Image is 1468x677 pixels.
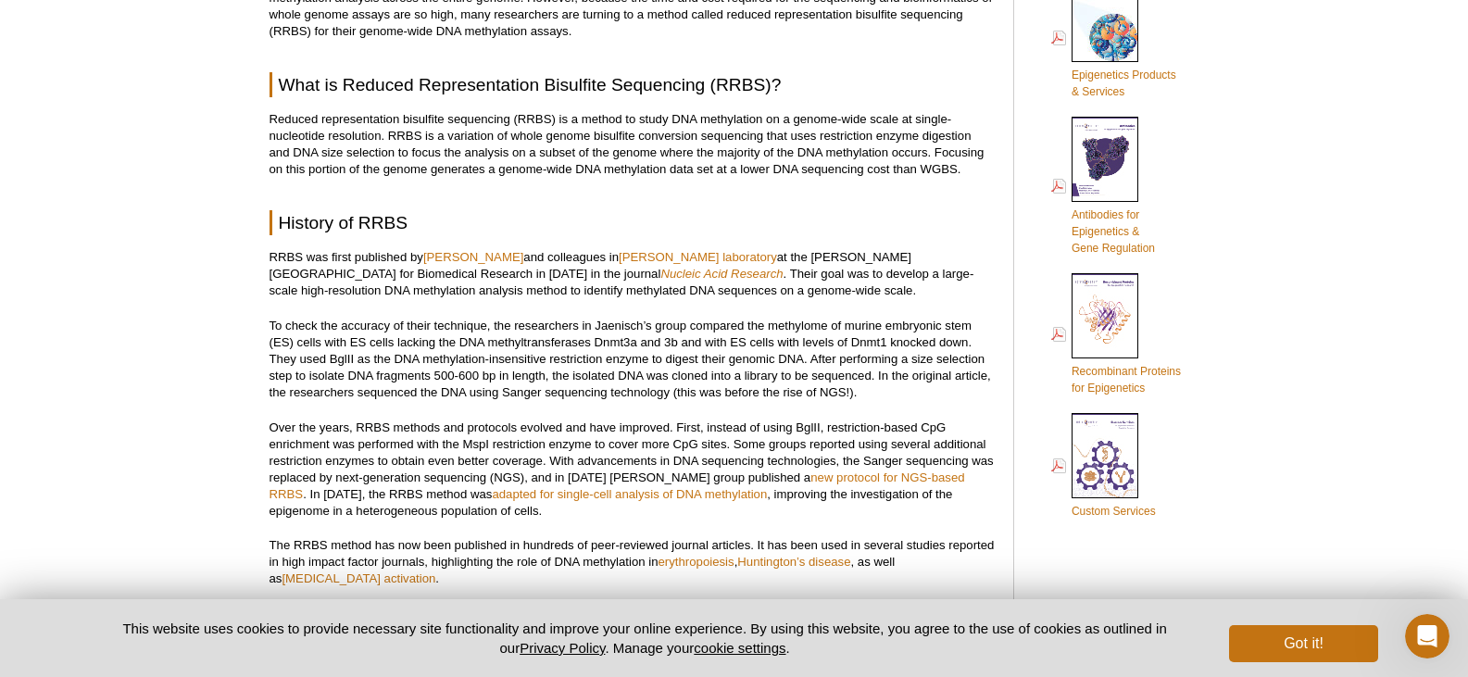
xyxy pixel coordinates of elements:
[1051,271,1181,398] a: Recombinant Proteinsfor Epigenetics
[1072,413,1138,498] img: Custom_Services_cover
[270,420,995,520] p: Over the years, RRBS methods and protocols evolved and have improved. First, instead of using Bgl...
[91,619,1199,658] p: This website uses cookies to provide necessary site functionality and improve your online experie...
[270,537,995,587] p: The RRBS method has now been published in hundreds of peer-reviewed journal articles. It has been...
[270,249,995,299] p: RRBS was first published by and colleagues in at the [PERSON_NAME][GEOGRAPHIC_DATA] for Biomedica...
[694,640,785,656] button: cookie settings
[1072,505,1156,518] span: Custom Services
[659,555,734,569] a: erythropoiesis
[270,72,995,97] h2: What is Reduced Representation Bisulfite Sequencing (RRBS)?
[1072,117,1138,202] img: Abs_epi_2015_cover_web_70x200
[737,555,850,569] a: Huntington’s disease
[1051,115,1155,258] a: Antibodies forEpigenetics &Gene Regulation
[270,470,965,501] a: new protocol for NGS-based RRBS
[1405,614,1449,658] iframe: Intercom live chat
[492,487,767,501] a: adapted for single-cell analysis of DNA methylation
[270,210,995,235] h2: History of RRBS
[1072,365,1181,395] span: Recombinant Proteins for Epigenetics
[619,250,777,264] a: [PERSON_NAME] laboratory
[1072,69,1176,98] span: Epigenetics Products & Services
[270,111,995,178] p: Reduced representation bisulfite sequencing (RRBS) is a method to study DNA methylation on a geno...
[270,318,995,401] p: To check the accuracy of their technique, the researchers in Jaenisch’s group compared the methyl...
[1051,411,1156,521] a: Custom Services
[520,640,605,656] a: Privacy Policy
[1229,625,1377,662] button: Got it!
[660,267,783,281] a: Nucleic Acid Research
[423,250,523,264] a: [PERSON_NAME]
[282,571,435,585] a: [MEDICAL_DATA] activation
[1072,208,1155,255] span: Antibodies for Epigenetics & Gene Regulation
[1072,273,1138,358] img: Rec_prots_140604_cover_web_70x200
